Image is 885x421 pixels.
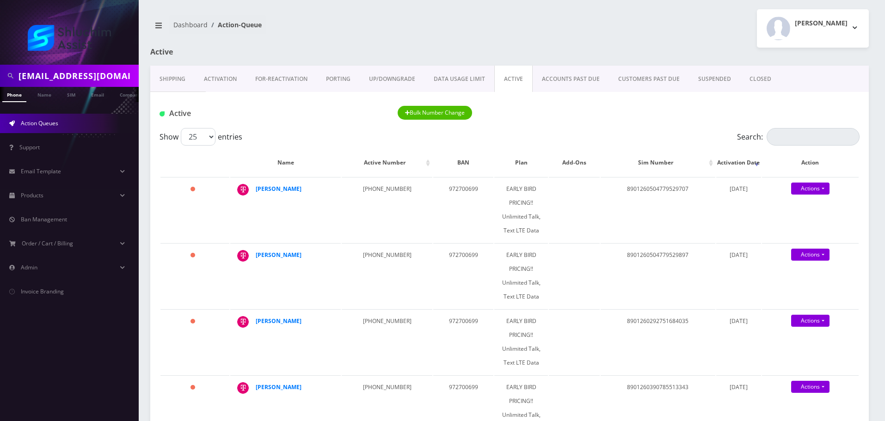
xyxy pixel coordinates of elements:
[230,149,341,176] th: Name
[150,15,503,42] nav: breadcrumb
[689,66,740,92] a: SUSPENDED
[730,317,748,325] span: [DATE]
[791,381,830,393] a: Actions
[150,48,381,56] h1: Active
[549,149,600,176] th: Add-Ons
[256,317,301,325] a: [PERSON_NAME]
[791,249,830,261] a: Actions
[115,87,146,101] a: Company
[21,215,67,223] span: Ban Management
[433,243,493,308] td: 972700699
[762,149,859,176] th: Action
[494,309,548,374] td: EARLY BIRD PRICING!! Unlimited Talk, Text LTE Data
[21,119,58,127] span: Action Queues
[601,149,715,176] th: Sim Number: activate to sort column ascending
[21,287,64,295] span: Invoice Branding
[730,251,748,259] span: [DATE]
[19,143,40,151] span: Support
[181,128,215,146] select: Showentries
[342,177,432,242] td: [PHONE_NUMBER]
[160,111,165,116] img: Active
[256,383,301,391] a: [PERSON_NAME]
[601,309,715,374] td: 8901260292751684035
[424,66,494,92] a: DATA USAGE LIMIT
[21,167,61,175] span: Email Template
[160,128,242,146] label: Show entries
[150,66,195,92] a: Shipping
[398,106,473,120] button: Bulk Number Change
[601,243,715,308] td: 8901260504779529897
[533,66,609,92] a: ACCOUNTS PAST DUE
[173,20,208,29] a: Dashboard
[160,109,384,118] h1: Active
[33,87,56,101] a: Name
[791,183,830,195] a: Actions
[2,87,26,102] a: Phone
[62,87,80,101] a: SIM
[494,149,548,176] th: Plan
[609,66,689,92] a: CUSTOMERS PAST DUE
[433,309,493,374] td: 972700699
[256,251,301,259] a: [PERSON_NAME]
[86,87,109,101] a: Email
[246,66,317,92] a: FOR-REActivation
[317,66,360,92] a: PORTING
[494,177,548,242] td: EARLY BIRD PRICING!! Unlimited Talk, Text LTE Data
[795,19,848,27] h2: [PERSON_NAME]
[737,128,860,146] label: Search:
[601,177,715,242] td: 8901260504779529707
[433,177,493,242] td: 972700699
[360,66,424,92] a: UP/DOWNGRADE
[433,149,493,176] th: BAN
[740,66,781,92] a: CLOSED
[494,243,548,308] td: EARLY BIRD PRICING!! Unlimited Talk, Text LTE Data
[730,383,748,391] span: [DATE]
[342,149,432,176] th: Active Number: activate to sort column ascending
[342,309,432,374] td: [PHONE_NUMBER]
[730,185,748,193] span: [DATE]
[208,20,262,30] li: Action-Queue
[494,66,533,92] a: ACTIVE
[791,315,830,327] a: Actions
[195,66,246,92] a: Activation
[22,239,73,247] span: Order / Cart / Billing
[28,25,111,51] img: Shluchim Assist
[21,191,43,199] span: Products
[18,67,136,85] input: Search in Company
[21,263,37,271] span: Admin
[716,149,761,176] th: Activation Date: activate to sort column ascending
[256,185,301,193] a: [PERSON_NAME]
[757,9,869,48] button: [PERSON_NAME]
[767,128,860,146] input: Search:
[342,243,432,308] td: [PHONE_NUMBER]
